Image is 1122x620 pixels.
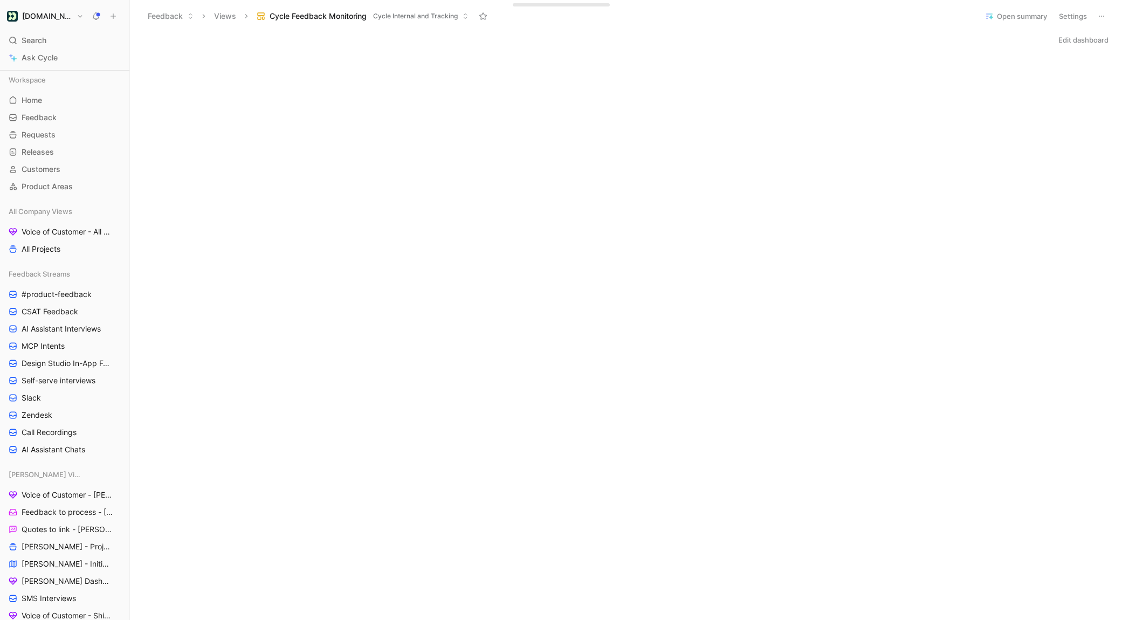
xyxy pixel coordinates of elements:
a: Voice of Customer - [PERSON_NAME] [4,487,125,503]
span: MCP Intents [22,341,65,352]
span: Zendesk [22,410,52,421]
a: Home [4,92,125,108]
div: Search [4,32,125,49]
span: Feedback [22,112,57,123]
a: #product-feedback [4,286,125,302]
button: Views [209,8,241,24]
a: Voice of Customer - All Areas [4,224,125,240]
a: Call Recordings [4,424,125,440]
a: Customers [4,161,125,177]
button: Cycle Feedback MonitoringCycle Internal and Tracking [252,8,473,24]
span: Home [22,95,42,106]
span: [PERSON_NAME] Views [9,469,82,480]
span: All Projects [22,244,60,254]
span: Slack [22,392,41,403]
a: Releases [4,144,125,160]
span: Cycle Internal and Tracking [373,11,458,22]
span: Self-serve interviews [22,375,95,386]
a: [PERSON_NAME] - Projects [4,539,125,555]
span: SMS Interviews [22,593,76,604]
div: All Company ViewsVoice of Customer - All AreasAll Projects [4,203,125,257]
span: Customers [22,164,60,175]
span: Requests [22,129,56,140]
span: Search [22,34,46,47]
a: Self-serve interviews [4,373,125,389]
button: Customer.io[DOMAIN_NAME] [4,9,86,24]
div: [PERSON_NAME] Views [4,466,125,483]
span: [PERSON_NAME] Dashboard [22,576,111,587]
span: Design Studio In-App Feedback [22,358,112,369]
a: Design Studio In-App Feedback [4,355,125,371]
span: Call Recordings [22,427,77,438]
span: #product-feedback [22,289,92,300]
span: Feedback to process - [PERSON_NAME] [22,507,114,518]
span: Voice of Customer - [PERSON_NAME] [22,490,113,500]
button: Edit dashboard [1054,32,1113,47]
a: SMS Interviews [4,590,125,607]
a: [PERSON_NAME] Dashboard [4,573,125,589]
span: Voice of Customer - All Areas [22,226,111,237]
span: Ask Cycle [22,51,58,64]
span: Feedback Streams [9,268,70,279]
a: Feedback [4,109,125,126]
span: Quotes to link - [PERSON_NAME] [22,524,112,535]
a: [PERSON_NAME] - Initiatives [4,556,125,572]
span: Workspace [9,74,46,85]
span: AI Assistant Chats [22,444,85,455]
a: AI Assistant Interviews [4,321,125,337]
a: Ask Cycle [4,50,125,66]
button: Settings [1054,9,1092,24]
a: Feedback to process - [PERSON_NAME] [4,504,125,520]
a: AI Assistant Chats [4,442,125,458]
a: Slack [4,390,125,406]
span: All Company Views [9,206,72,217]
img: Customer.io [7,11,18,22]
span: [PERSON_NAME] - Projects [22,541,111,552]
a: Zendesk [4,407,125,423]
div: All Company Views [4,203,125,219]
span: Product Areas [22,181,73,192]
a: CSAT Feedback [4,304,125,320]
span: [PERSON_NAME] - Initiatives [22,559,111,569]
a: Requests [4,127,125,143]
span: Cycle Feedback Monitoring [270,11,367,22]
div: Workspace [4,72,125,88]
span: CSAT Feedback [22,306,78,317]
button: Feedback [143,8,198,24]
div: Feedback Streams#product-feedbackCSAT FeedbackAI Assistant InterviewsMCP IntentsDesign Studio In-... [4,266,125,458]
a: MCP Intents [4,338,125,354]
h1: [DOMAIN_NAME] [22,11,72,21]
div: Feedback Streams [4,266,125,282]
a: Product Areas [4,178,125,195]
a: All Projects [4,241,125,257]
button: Open summary [980,9,1052,24]
span: AI Assistant Interviews [22,323,101,334]
span: Releases [22,147,54,157]
a: Quotes to link - [PERSON_NAME] [4,521,125,538]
